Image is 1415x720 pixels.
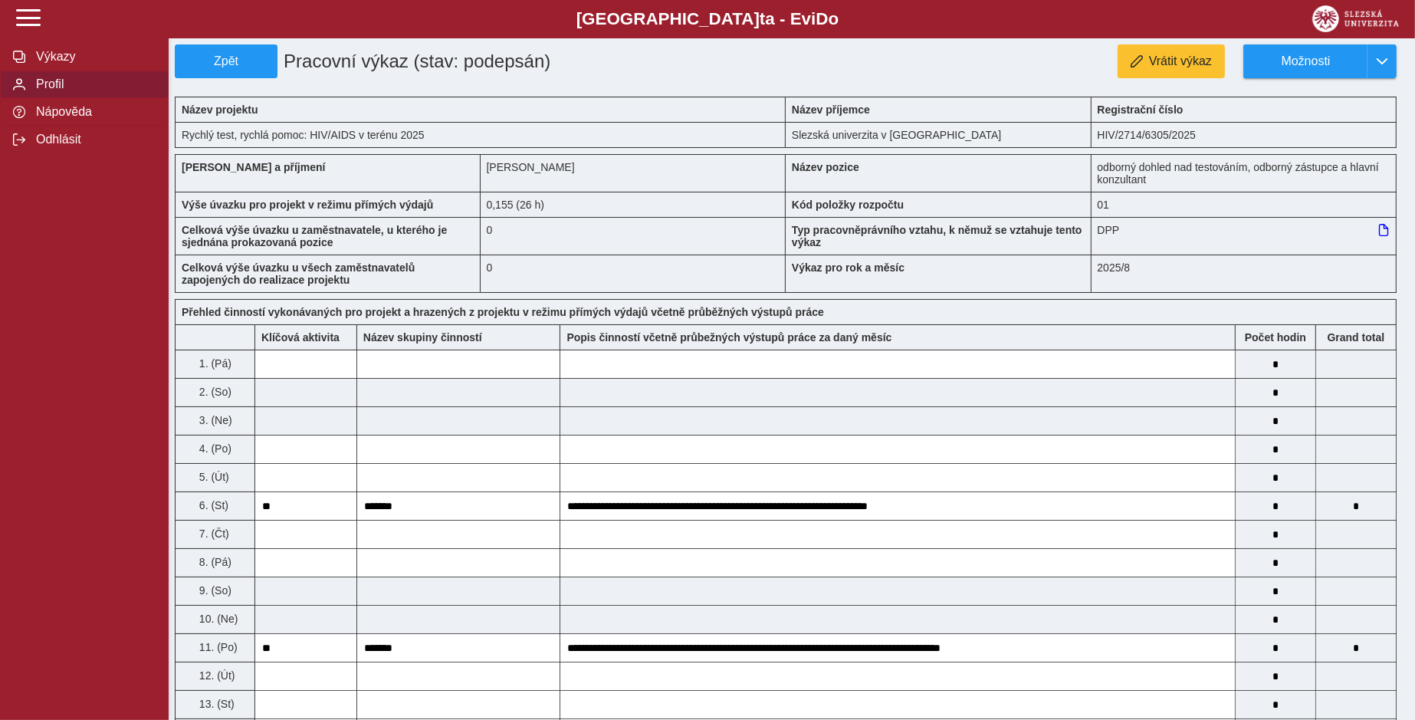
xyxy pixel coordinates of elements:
[566,331,891,344] b: Popis činností včetně průbežných výstupů práce za daný měsíc
[816,9,828,28] span: D
[1092,192,1397,217] div: 01
[1092,122,1397,148] div: HIV/2714/6305/2025
[182,199,433,211] b: Výše úvazku pro projekt v režimu přímých výdajů
[1092,255,1397,293] div: 2025/8
[196,471,229,483] span: 5. (Út)
[277,44,689,78] h1: Pracovní výkaz (stav: podepsán)
[46,9,1369,29] b: [GEOGRAPHIC_DATA] a - Evi
[261,331,340,344] b: Klíčová aktivita
[1149,54,1212,68] span: Vrátit výkaz
[792,161,859,173] b: Název pozice
[1092,217,1397,255] div: DPP
[182,161,325,173] b: [PERSON_NAME] a příjmení
[786,122,1092,148] div: Slezská univerzita v [GEOGRAPHIC_DATA]
[182,261,415,286] b: Celková výše úvazku u všech zaměstnavatelů zapojených do realizace projektu
[182,306,824,318] b: Přehled činností vykonávaných pro projekt a hrazených z projektu v režimu přímých výdajů včetně p...
[792,261,904,274] b: Výkaz pro rok a měsíc
[182,104,258,116] b: Název projektu
[31,77,156,91] span: Profil
[31,105,156,119] span: Nápověda
[196,641,238,653] span: 11. (Po)
[1256,54,1355,68] span: Možnosti
[1118,44,1225,78] button: Vrátit výkaz
[196,357,231,370] span: 1. (Pá)
[481,255,786,293] div: 0
[182,224,447,248] b: Celková výše úvazku u zaměstnavatele, u kterého je sjednána prokazovaná pozice
[196,414,232,426] span: 3. (Ne)
[196,556,231,568] span: 8. (Pá)
[481,154,786,192] div: [PERSON_NAME]
[363,331,482,344] b: Název skupiny činností
[31,50,156,64] span: Výkazy
[182,54,271,68] span: Zpět
[481,192,786,217] div: 0,155 (26 h)
[31,133,156,146] span: Odhlásit
[196,669,235,682] span: 12. (Út)
[760,9,765,28] span: t
[196,613,238,625] span: 10. (Ne)
[1243,44,1367,78] button: Možnosti
[1098,104,1184,116] b: Registrační číslo
[792,224,1082,248] b: Typ pracovněprávního vztahu, k němuž se vztahuje tento výkaz
[1236,331,1315,344] b: Počet hodin
[196,698,235,710] span: 13. (St)
[196,528,229,540] span: 7. (Čt)
[481,217,786,255] div: 0
[175,44,277,78] button: Zpět
[792,104,870,116] b: Název příjemce
[196,442,231,455] span: 4. (Po)
[1092,154,1397,192] div: odborný dohled nad testováním, odborný zástupce a hlavní konzultant
[196,584,231,597] span: 9. (So)
[829,9,839,28] span: o
[196,386,231,398] span: 2. (So)
[792,199,904,211] b: Kód položky rozpočtu
[1312,5,1399,32] img: logo_web_su.png
[1316,331,1396,344] b: Suma za den přes všechny výkazy
[175,122,786,148] div: Rychlý test, rychlá pomoc: HIV/AIDS v terénu 2025
[196,499,228,511] span: 6. (St)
